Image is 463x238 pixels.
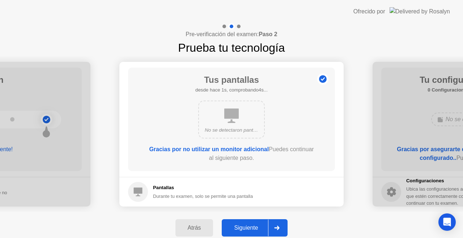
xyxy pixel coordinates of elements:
[149,145,314,162] div: Puedes continuar al siguiente paso.
[205,127,258,134] div: No se detectaron pantallas adicionales
[438,213,456,231] div: Open Intercom Messenger
[195,86,268,94] h5: desde hace 1s, comprobando4s...
[149,146,269,152] b: Gracias por no utilizar un monitor adicional
[178,39,285,56] h1: Prueba tu tecnología
[186,30,277,39] h4: Pre-verificación del examen:
[195,73,268,86] h1: Tus pantallas
[224,225,268,231] div: Siguiente
[222,219,288,237] button: Siguiente
[390,7,450,16] img: Delivered by Rosalyn
[178,225,211,231] div: Atrás
[153,184,253,191] h5: Pantallas
[353,7,385,16] div: Ofrecido por
[153,193,253,200] div: Durante tu examen, solo se permite una pantalla
[259,31,277,37] b: Paso 2
[175,219,213,237] button: Atrás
